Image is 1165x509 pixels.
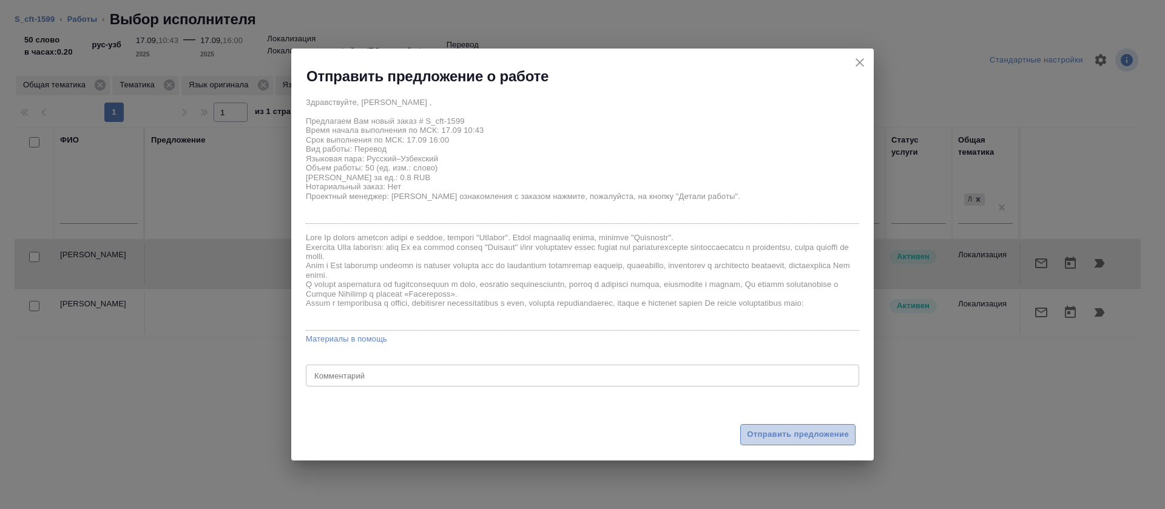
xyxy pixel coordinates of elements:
[306,233,859,326] textarea: Lore Ip dolors ametcon adipi e seddoe, tempori "Utlabor". Etdol magnaaliq enima, minimve "Quisnos...
[747,428,849,442] span: Отправить предложение
[740,424,856,445] button: Отправить предложение
[851,53,869,72] button: close
[306,67,549,86] h2: Отправить предложение о работе
[306,98,859,220] textarea: Здравствуйте, [PERSON_NAME] , Предлагаем Вам новый заказ # S_cft-1599 Время начала выполнения по ...
[306,333,859,345] a: Материалы в помощь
